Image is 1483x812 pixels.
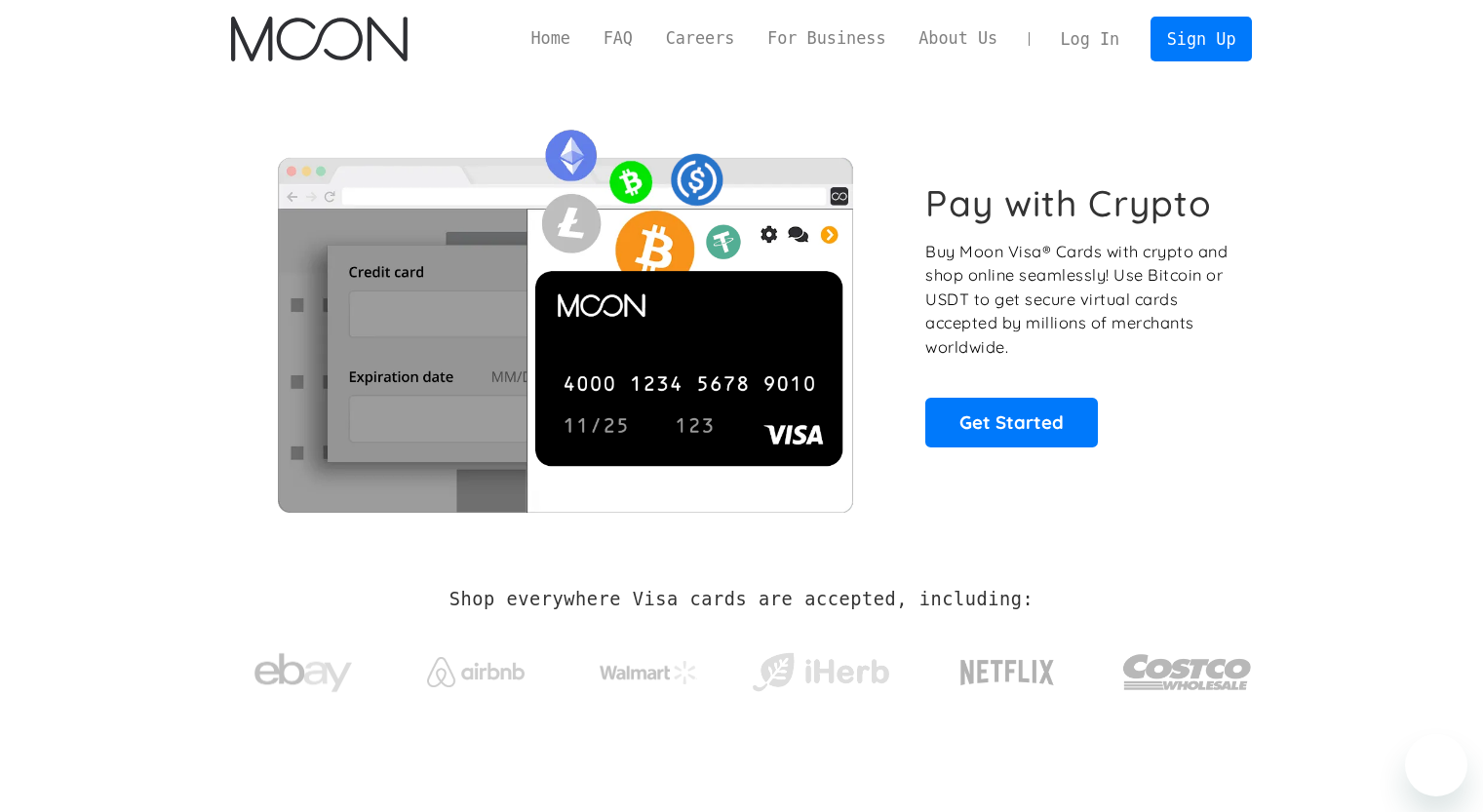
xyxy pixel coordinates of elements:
[958,648,1056,697] img: Netflix
[575,641,721,694] a: Walmart
[600,661,697,684] img: Walmart
[231,17,408,61] img: Moon Logo
[925,240,1230,360] p: Buy Moon Visa® Cards with crypto and shop online seamlessly! Use Bitcoin or USDT to get secure vi...
[902,26,1014,51] a: About Us
[748,628,893,708] a: iHerb
[1044,18,1136,60] a: Log In
[231,116,899,512] img: Moon Cards let you spend your crypto anywhere Visa is accepted.
[1151,17,1252,60] a: Sign Up
[1122,636,1253,709] img: Costco
[231,623,376,714] a: ebay
[1405,734,1467,796] iframe: Button to launch messaging window
[925,181,1212,225] h1: Pay with Crypto
[751,26,902,51] a: For Business
[403,638,548,697] a: Airbnb
[920,629,1095,707] a: Netflix
[649,26,751,51] a: Careers
[1122,616,1253,718] a: Costco
[254,642,352,704] img: ebay
[925,398,1098,446] a: Get Started
[449,589,1034,610] h2: Shop everywhere Visa cards are accepted, including:
[515,26,587,51] a: Home
[587,26,649,51] a: FAQ
[231,17,408,61] a: home
[427,657,525,687] img: Airbnb
[748,647,893,698] img: iHerb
